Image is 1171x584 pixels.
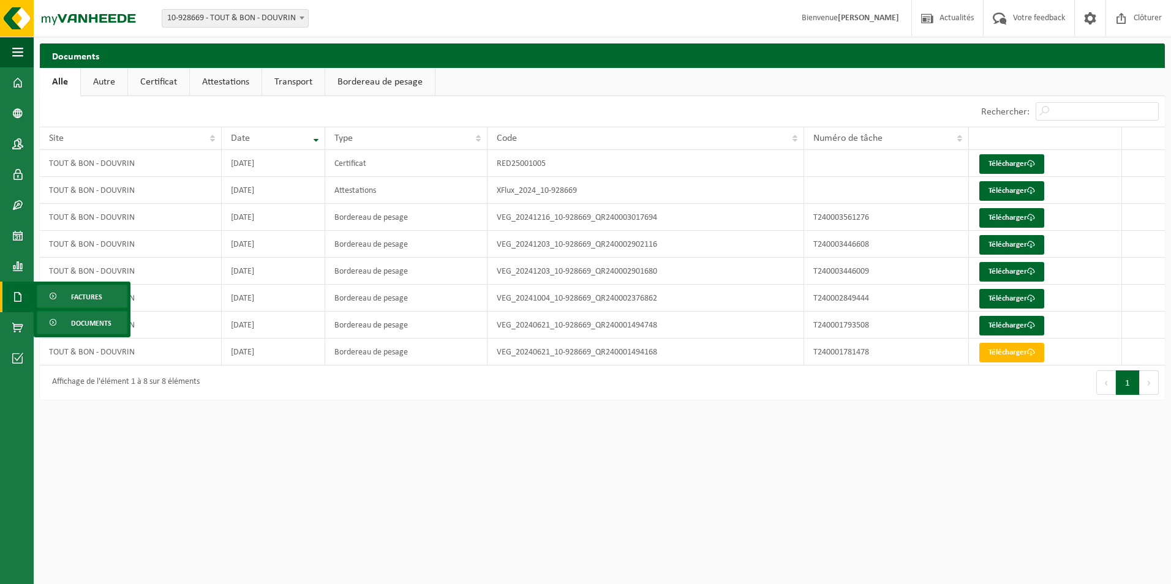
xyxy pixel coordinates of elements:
span: Numéro de tâche [813,133,883,143]
td: Bordereau de pesage [325,258,488,285]
a: Attestations [190,68,262,96]
td: XFlux_2024_10-928669 [488,177,804,204]
a: Télécharger [979,343,1044,362]
td: T240003561276 [804,204,969,231]
span: Date [231,133,250,143]
td: Bordereau de pesage [325,231,488,258]
td: [DATE] [222,312,325,339]
a: Télécharger [979,262,1044,282]
a: Bordereau de pesage [325,68,435,96]
a: Télécharger [979,316,1044,335]
span: 10-928669 - TOUT & BON - DOUVRIN [162,9,309,28]
button: Next [1140,370,1159,395]
span: Factures [71,285,102,309]
td: VEG_20241203_10-928669_QR240002902116 [488,231,804,258]
span: Type [334,133,353,143]
td: TOUT & BON - DOUVRIN [40,177,222,204]
strong: [PERSON_NAME] [838,13,899,23]
td: T240003446009 [804,258,969,285]
span: 10-928669 - TOUT & BON - DOUVRIN [162,10,308,27]
a: Alle [40,68,80,96]
a: Télécharger [979,181,1044,201]
td: [DATE] [222,231,325,258]
td: Attestations [325,177,488,204]
td: TOUT & BON - DOUVRIN [40,150,222,177]
td: T240002849444 [804,285,969,312]
td: Bordereau de pesage [325,339,488,365]
a: Télécharger [979,235,1044,255]
td: [DATE] [222,150,325,177]
a: Télécharger [979,208,1044,228]
td: [DATE] [222,177,325,204]
td: T240003446608 [804,231,969,258]
td: TOUT & BON - DOUVRIN [40,231,222,258]
td: TOUT & BON - DOUVRIN [40,285,222,312]
td: VEG_20241004_10-928669_QR240002376862 [488,285,804,312]
h2: Documents [40,43,1165,67]
div: Affichage de l'élément 1 à 8 sur 8 éléments [46,372,200,394]
td: TOUT & BON - DOUVRIN [40,258,222,285]
a: Transport [262,68,325,96]
td: RED25001005 [488,150,804,177]
td: VEG_20241203_10-928669_QR240002901680 [488,258,804,285]
span: Documents [71,312,111,335]
a: Télécharger [979,289,1044,309]
td: T240001781478 [804,339,969,365]
td: T240001793508 [804,312,969,339]
span: Site [49,133,64,143]
td: VEG_20240621_10-928669_QR240001494748 [488,312,804,339]
td: Bordereau de pesage [325,204,488,231]
td: VEG_20240621_10-928669_QR240001494168 [488,339,804,365]
td: Bordereau de pesage [325,312,488,339]
td: VEG_20241216_10-928669_QR240003017694 [488,204,804,231]
a: Documents [37,311,127,334]
label: Rechercher: [981,107,1030,117]
a: Factures [37,285,127,308]
a: Autre [81,68,127,96]
button: 1 [1116,370,1140,395]
td: Certificat [325,150,488,177]
a: Certificat [128,68,189,96]
td: [DATE] [222,285,325,312]
td: TOUT & BON - DOUVRIN [40,312,222,339]
td: [DATE] [222,258,325,285]
a: Télécharger [979,154,1044,174]
td: TOUT & BON - DOUVRIN [40,339,222,365]
td: [DATE] [222,204,325,231]
td: [DATE] [222,339,325,365]
td: TOUT & BON - DOUVRIN [40,204,222,231]
td: Bordereau de pesage [325,285,488,312]
button: Previous [1096,370,1116,395]
span: Code [497,133,517,143]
